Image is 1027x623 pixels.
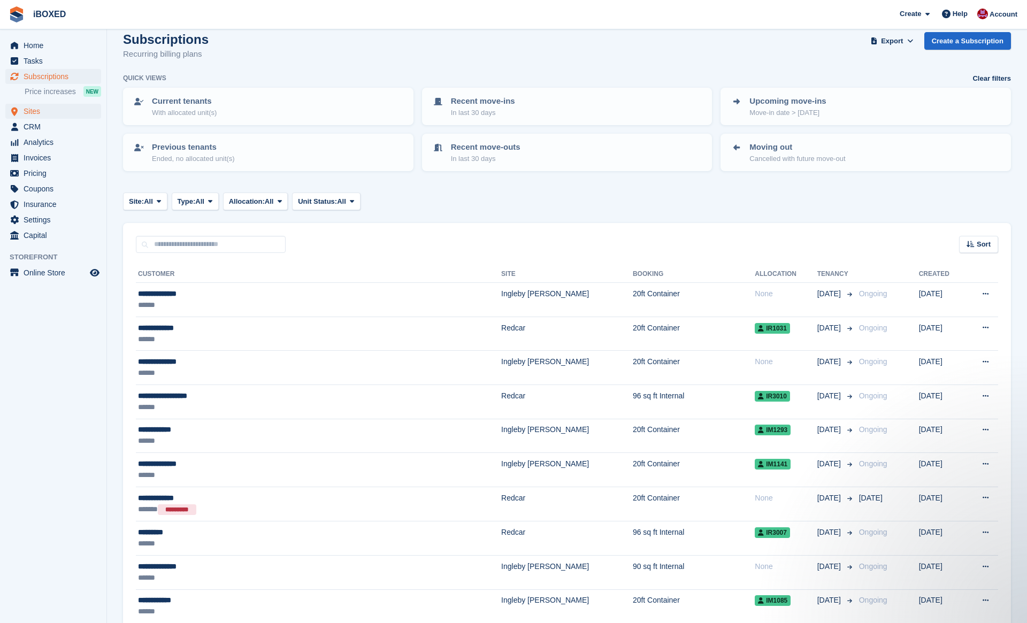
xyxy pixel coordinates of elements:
[817,390,843,402] span: [DATE]
[24,53,88,68] span: Tasks
[817,561,843,572] span: [DATE]
[919,555,965,589] td: [DATE]
[24,197,88,212] span: Insurance
[817,288,843,299] span: [DATE]
[972,73,1011,84] a: Clear filters
[859,391,887,400] span: Ongoing
[24,38,88,53] span: Home
[451,141,520,153] p: Recent move-outs
[5,228,101,243] a: menu
[900,9,921,19] span: Create
[722,135,1010,170] a: Moving out Cancelled with future move-out
[859,596,887,604] span: Ongoing
[292,193,360,210] button: Unit Status: All
[451,153,520,164] p: In last 30 days
[633,419,755,453] td: 20ft Container
[859,459,887,468] span: Ongoing
[152,107,217,118] p: With allocated unit(s)
[919,521,965,556] td: [DATE]
[755,493,817,504] div: None
[25,87,76,97] span: Price increases
[633,283,755,317] td: 20ft Container
[919,266,965,283] th: Created
[172,193,219,210] button: Type: All
[749,107,826,118] p: Move-in date > [DATE]
[24,69,88,84] span: Subscriptions
[501,419,633,453] td: Ingleby [PERSON_NAME]
[5,69,101,84] a: menu
[869,32,916,50] button: Export
[24,119,88,134] span: CRM
[755,391,790,402] span: IR3010
[5,212,101,227] a: menu
[24,212,88,227] span: Settings
[977,239,991,250] span: Sort
[881,36,903,47] span: Export
[501,487,633,521] td: Redcar
[229,196,265,207] span: Allocation:
[755,527,790,538] span: IR3007
[223,193,288,210] button: Allocation: All
[919,283,965,317] td: [DATE]
[5,150,101,165] a: menu
[817,595,843,606] span: [DATE]
[990,9,1017,20] span: Account
[919,453,965,487] td: [DATE]
[755,595,791,606] span: IM1085
[919,351,965,385] td: [DATE]
[24,150,88,165] span: Invoices
[817,322,843,334] span: [DATE]
[633,487,755,521] td: 20ft Container
[5,38,101,53] a: menu
[152,153,235,164] p: Ended, no allocated unit(s)
[5,197,101,212] a: menu
[633,384,755,419] td: 96 sq ft Internal
[451,107,515,118] p: In last 30 days
[24,135,88,150] span: Analytics
[817,527,843,538] span: [DATE]
[953,9,968,19] span: Help
[755,356,817,367] div: None
[123,73,166,83] h6: Quick views
[152,141,235,153] p: Previous tenants
[919,487,965,521] td: [DATE]
[817,266,855,283] th: Tenancy
[423,89,711,124] a: Recent move-ins In last 30 days
[633,555,755,589] td: 90 sq ft Internal
[501,384,633,419] td: Redcar
[633,317,755,351] td: 20ft Container
[859,562,887,571] span: Ongoing
[755,266,817,283] th: Allocation
[5,104,101,119] a: menu
[123,193,167,210] button: Site: All
[88,266,101,279] a: Preview store
[633,351,755,385] td: 20ft Container
[859,289,887,298] span: Ongoing
[423,135,711,170] a: Recent move-outs In last 30 days
[755,323,790,334] span: IR1031
[24,265,88,280] span: Online Store
[633,266,755,283] th: Booking
[265,196,274,207] span: All
[817,356,843,367] span: [DATE]
[817,458,843,470] span: [DATE]
[5,265,101,280] a: menu
[859,528,887,536] span: Ongoing
[5,166,101,181] a: menu
[501,266,633,283] th: Site
[501,453,633,487] td: Ingleby [PERSON_NAME]
[144,196,153,207] span: All
[5,119,101,134] a: menu
[124,135,412,170] a: Previous tenants Ended, no allocated unit(s)
[24,166,88,181] span: Pricing
[24,228,88,243] span: Capital
[755,561,817,572] div: None
[136,266,501,283] th: Customer
[755,425,791,435] span: IM1293
[755,459,791,470] span: IM1141
[749,141,845,153] p: Moving out
[919,317,965,351] td: [DATE]
[859,357,887,366] span: Ongoing
[83,86,101,97] div: NEW
[749,153,845,164] p: Cancelled with future move-out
